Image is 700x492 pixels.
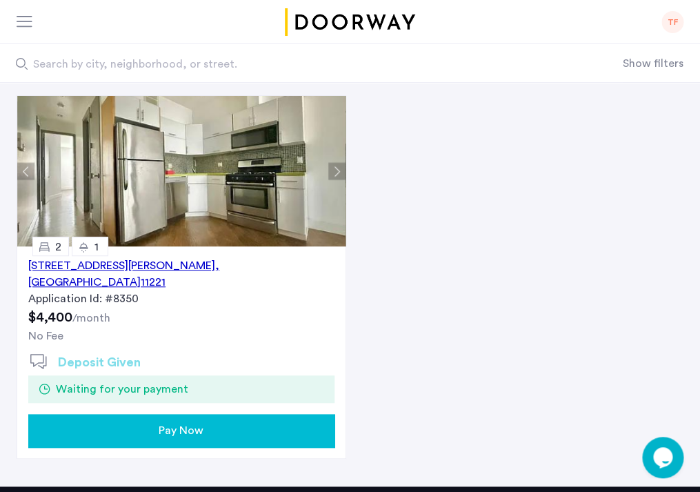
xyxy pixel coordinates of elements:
[58,353,141,372] h2: Deposit Given
[328,163,346,180] button: Next apartment
[28,257,334,291] div: [STREET_ADDRESS][PERSON_NAME] 11221
[159,422,203,439] span: Pay Now
[283,8,418,36] a: Cazamio logo
[55,242,61,253] span: 2
[283,8,418,36] img: logo
[17,96,346,246] img: Apartment photo
[72,313,110,324] sub: /month
[661,11,683,33] div: TF
[28,414,334,447] button: button
[642,437,686,478] iframe: chat widget
[28,331,63,342] span: No Fee
[56,381,188,397] span: Waiting for your payment
[28,291,334,307] div: Application Id: #8350
[623,55,683,72] button: Show or hide filters
[94,242,99,253] span: 1
[28,311,72,324] span: $4,400
[33,56,531,72] span: Search by city, neighborhood, or street.
[17,163,34,180] button: Previous apartment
